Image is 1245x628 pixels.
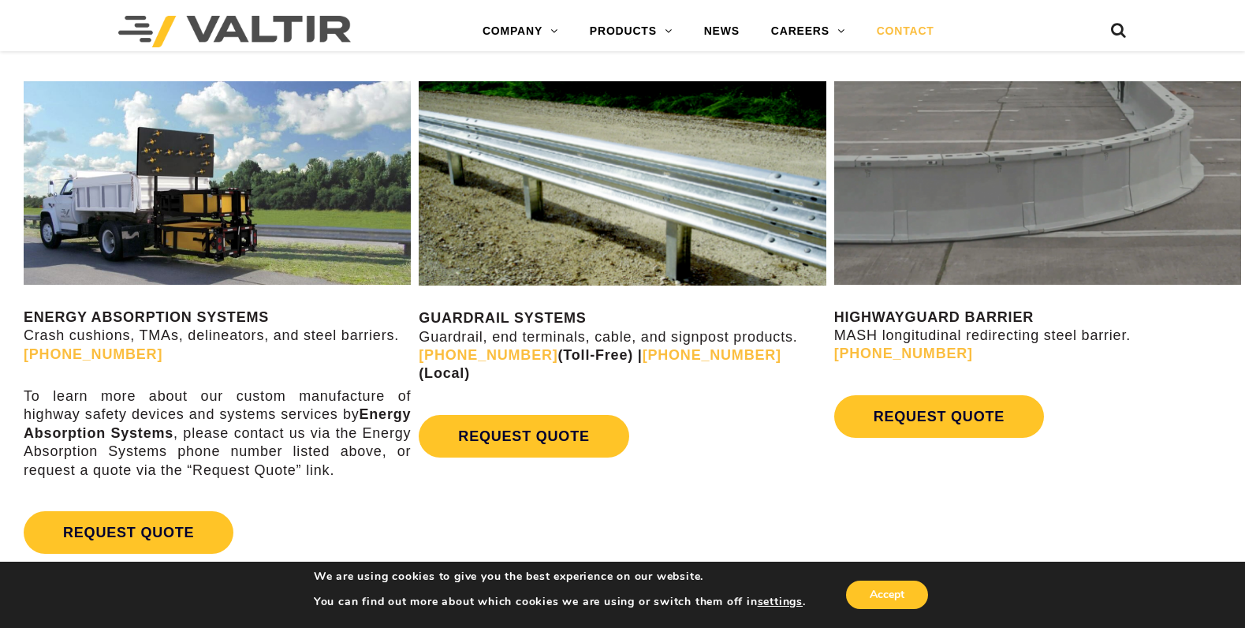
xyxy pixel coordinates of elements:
strong: (Toll-Free) | (Local) [419,347,781,381]
p: MASH longitudinal redirecting steel barrier. [834,308,1241,364]
p: To learn more about our custom manufacture of highway safety devices and systems services by , pl... [24,387,411,480]
button: settings [758,595,803,609]
a: NEWS [688,16,755,47]
img: Guardrail Contact Us Page Image [419,81,826,286]
button: Accept [846,581,928,609]
strong: GUARDRAIL SYSTEMS [419,310,586,326]
a: COMPANY [467,16,574,47]
a: [PHONE_NUMBER] [24,346,162,362]
a: [PHONE_NUMBER] [419,347,557,363]
strong: ENERGY ABSORPTION SYSTEMS [24,309,269,325]
a: REQUEST QUOTE [419,415,628,458]
a: [PHONE_NUMBER] [643,347,781,363]
a: CAREERS [755,16,861,47]
p: You can find out more about which cookies we are using or switch them off in . [314,595,806,609]
p: We are using cookies to give you the best experience on our website. [314,570,806,584]
a: REQUEST QUOTE [834,395,1044,438]
a: [PHONE_NUMBER] [834,346,973,361]
a: PRODUCTS [574,16,688,47]
a: REQUEST QUOTE [24,511,233,554]
p: Crash cushions, TMAs, delineators, and steel barriers. [24,308,411,364]
img: Radius-Barrier-Section-Highwayguard3 [834,81,1241,285]
img: SS180M Contact Us Page Image [24,81,411,285]
a: CONTACT [861,16,950,47]
strong: Energy Absorption Systems [24,406,411,440]
p: Guardrail, end terminals, cable, and signpost products. [419,309,826,383]
img: Valtir [118,16,351,47]
strong: HIGHWAYGUARD BARRIER [834,309,1034,325]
